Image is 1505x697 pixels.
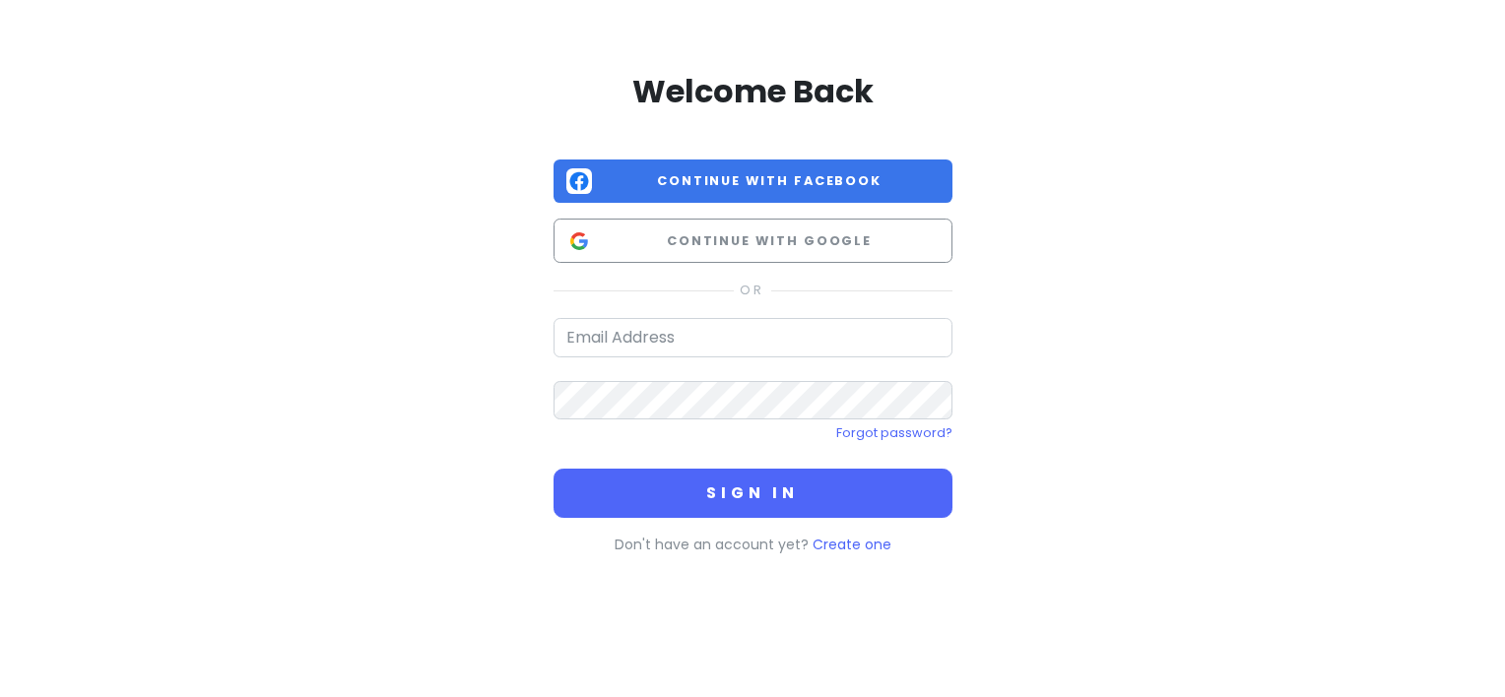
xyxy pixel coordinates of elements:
a: Forgot password? [836,424,952,441]
button: Continue with Facebook [554,159,952,204]
button: Sign in [554,469,952,518]
a: Create one [813,535,891,554]
p: Don't have an account yet? [554,534,952,555]
span: Continue with Google [600,231,940,251]
img: Facebook logo [566,168,592,194]
h2: Welcome Back [554,71,952,112]
button: Continue with Google [554,219,952,263]
img: Google logo [566,228,592,254]
input: Email Address [554,318,952,357]
span: Continue with Facebook [600,171,940,191]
